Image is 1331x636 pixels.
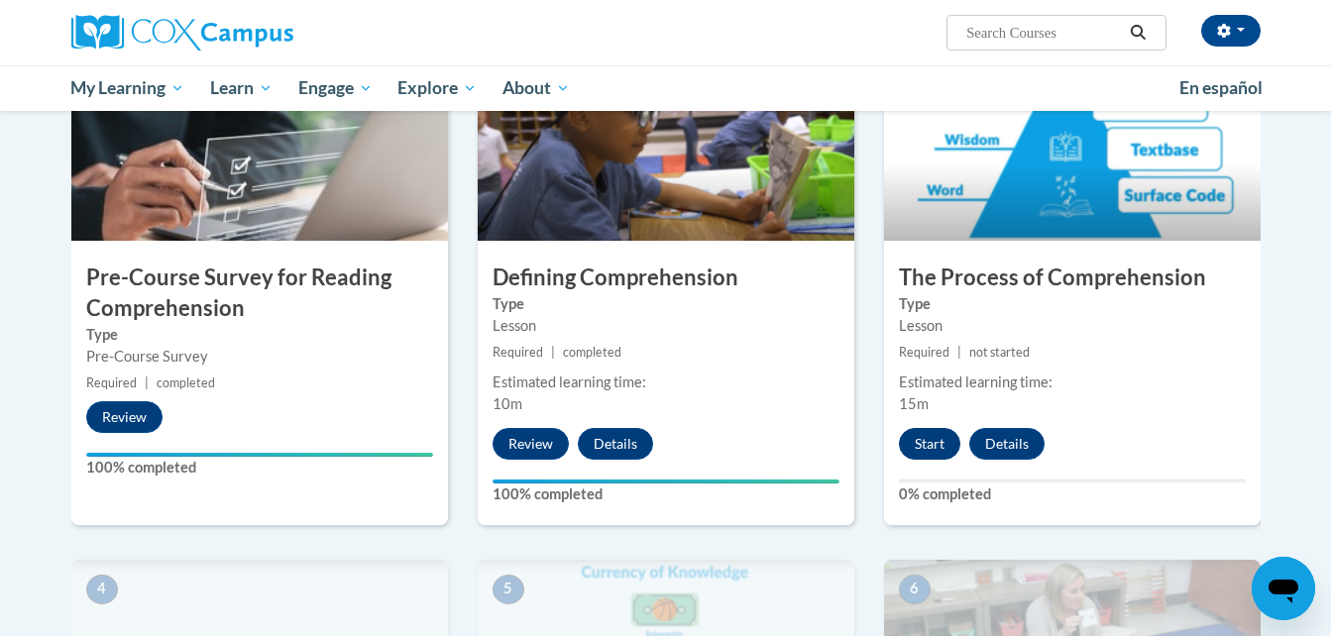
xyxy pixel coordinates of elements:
[42,65,1290,111] div: Main menu
[210,76,273,100] span: Learn
[899,371,1246,393] div: Estimated learning time:
[493,293,839,315] label: Type
[1201,15,1261,47] button: Account Settings
[899,345,949,360] span: Required
[899,483,1246,505] label: 0% completed
[71,43,448,241] img: Course Image
[285,65,386,111] a: Engage
[964,21,1123,45] input: Search Courses
[478,43,854,241] img: Course Image
[563,345,621,360] span: completed
[145,375,149,390] span: |
[490,65,583,111] a: About
[1166,67,1276,109] a: En español
[493,395,522,412] span: 10m
[298,76,373,100] span: Engage
[493,345,543,360] span: Required
[397,76,477,100] span: Explore
[71,15,448,51] a: Cox Campus
[71,263,448,324] h3: Pre-Course Survey for Reading Comprehension
[493,428,569,460] button: Review
[71,15,293,51] img: Cox Campus
[86,575,118,604] span: 4
[1252,557,1315,620] iframe: Button to launch messaging window
[884,43,1261,241] img: Course Image
[969,345,1030,360] span: not started
[86,401,163,433] button: Review
[899,428,960,460] button: Start
[385,65,490,111] a: Explore
[157,375,215,390] span: completed
[502,76,570,100] span: About
[899,575,931,604] span: 6
[58,65,198,111] a: My Learning
[969,428,1045,460] button: Details
[493,479,839,483] div: Your progress
[899,395,929,412] span: 15m
[86,324,433,346] label: Type
[899,315,1246,337] div: Lesson
[551,345,555,360] span: |
[86,346,433,368] div: Pre-Course Survey
[493,575,524,604] span: 5
[86,375,137,390] span: Required
[70,76,184,100] span: My Learning
[478,263,854,293] h3: Defining Comprehension
[86,453,433,457] div: Your progress
[1179,77,1263,98] span: En español
[957,345,961,360] span: |
[899,293,1246,315] label: Type
[578,428,653,460] button: Details
[197,65,285,111] a: Learn
[493,371,839,393] div: Estimated learning time:
[1123,21,1153,45] button: Search
[884,263,1261,293] h3: The Process of Comprehension
[86,457,433,478] label: 100% completed
[493,483,839,505] label: 100% completed
[493,315,839,337] div: Lesson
